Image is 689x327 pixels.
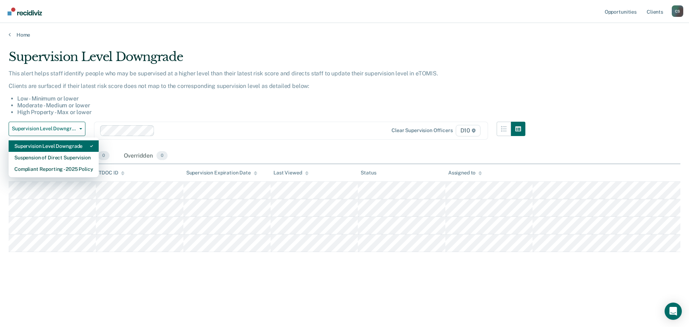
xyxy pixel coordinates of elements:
[17,102,525,109] li: Moderate - Medium or lower
[156,151,168,160] span: 0
[9,122,85,136] button: Supervision Level Downgrade
[17,95,525,102] li: Low - Minimum or lower
[122,148,169,164] div: Overridden0
[14,163,93,175] div: Compliant Reporting - 2025 Policy
[9,83,525,89] p: Clients are surfaced if their latest risk score does not map to the corresponding supervision lev...
[14,140,93,152] div: Supervision Level Downgrade
[8,8,42,15] img: Recidiviz
[17,109,525,116] li: High Property - Max or lower
[273,170,308,176] div: Last Viewed
[392,127,453,134] div: Clear supervision officers
[9,50,525,70] div: Supervision Level Downgrade
[12,126,76,132] span: Supervision Level Downgrade
[665,303,682,320] div: Open Intercom Messenger
[448,170,482,176] div: Assigned to
[14,152,93,163] div: Suspension of Direct Supervision
[9,32,680,38] a: Home
[672,5,683,17] div: C S
[361,170,376,176] div: Status
[9,70,525,77] p: This alert helps staff identify people who may be supervised at a higher level than their latest ...
[186,170,257,176] div: Supervision Expiration Date
[456,125,481,136] span: D10
[672,5,683,17] button: Profile dropdown button
[99,170,125,176] div: TDOC ID
[98,151,109,160] span: 0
